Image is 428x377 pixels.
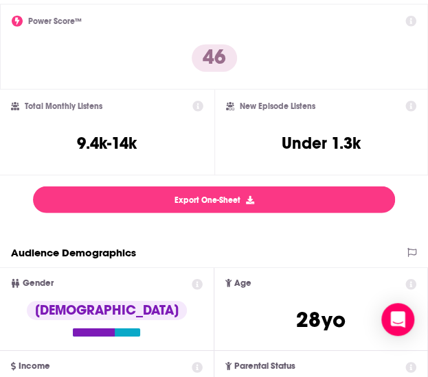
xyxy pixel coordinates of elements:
h3: 9.4k-14k [77,133,137,154]
div: Open Intercom Messenger [381,303,414,336]
p: 46 [192,45,237,72]
span: 28 yo [296,306,345,333]
span: Parental Status [234,362,295,371]
span: Age [234,279,251,288]
h3: Under 1.3k [282,133,361,154]
h2: Audience Demographics [11,246,136,259]
button: Export One-Sheet [33,186,395,213]
h2: New Episode Listens [240,101,315,111]
div: [DEMOGRAPHIC_DATA] [27,301,187,320]
h2: Total Monthly Listens [25,101,102,111]
span: Gender [23,279,54,288]
h2: Power Score™ [28,16,82,26]
span: Income [19,362,50,371]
